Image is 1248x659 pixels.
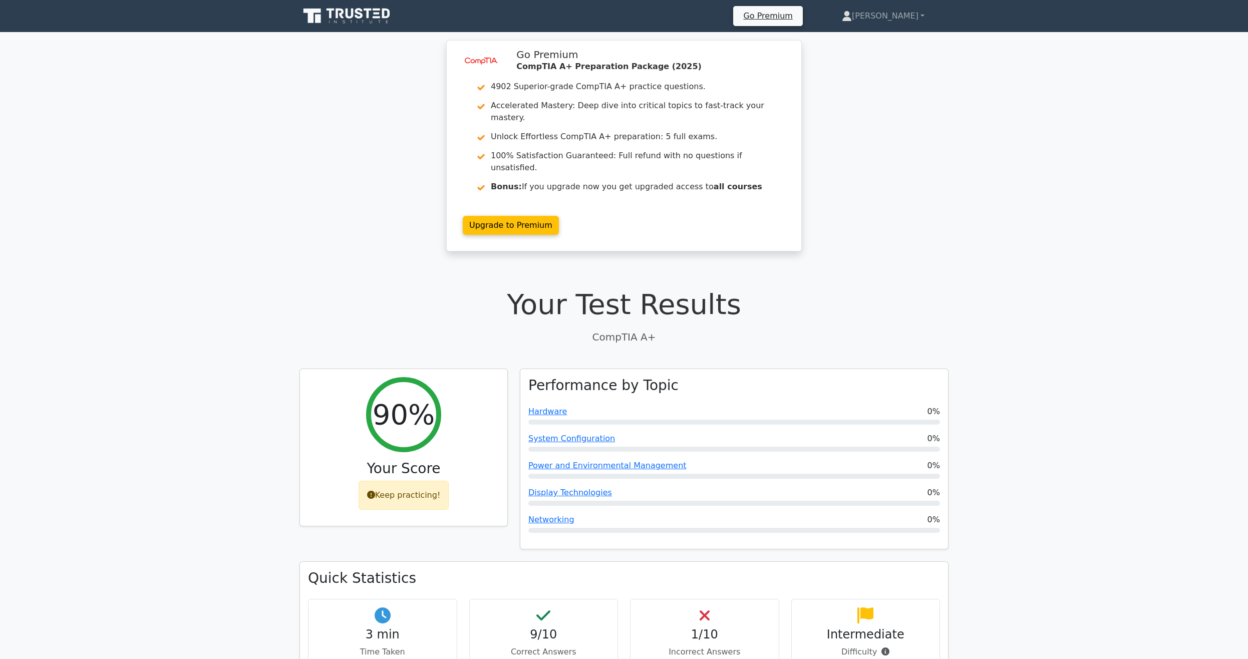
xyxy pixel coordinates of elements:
[317,646,449,658] p: Time Taken
[528,434,615,443] a: System Configuration
[737,9,798,23] a: Go Premium
[528,515,574,524] a: Networking
[818,6,949,26] a: [PERSON_NAME]
[528,407,567,416] a: Hardware
[927,406,940,418] span: 0%
[639,646,771,658] p: Incorrect Answers
[927,487,940,499] span: 0%
[927,460,940,472] span: 0%
[308,460,499,477] h3: Your Score
[359,481,449,510] div: Keep practicing!
[528,461,687,470] a: Power and Environmental Management
[463,216,559,235] a: Upgrade to Premium
[927,433,940,445] span: 0%
[528,377,679,394] h3: Performance by Topic
[317,627,449,642] h4: 3 min
[299,287,949,321] h1: Your Test Results
[373,398,435,431] h2: 90%
[308,570,940,587] h3: Quick Statistics
[478,646,610,658] p: Correct Answers
[927,514,940,526] span: 0%
[528,488,612,497] a: Display Technologies
[299,329,949,345] p: CompTIA A+
[639,627,771,642] h4: 1/10
[478,627,610,642] h4: 9/10
[800,627,932,642] h4: Intermediate
[800,646,932,658] p: Difficulty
